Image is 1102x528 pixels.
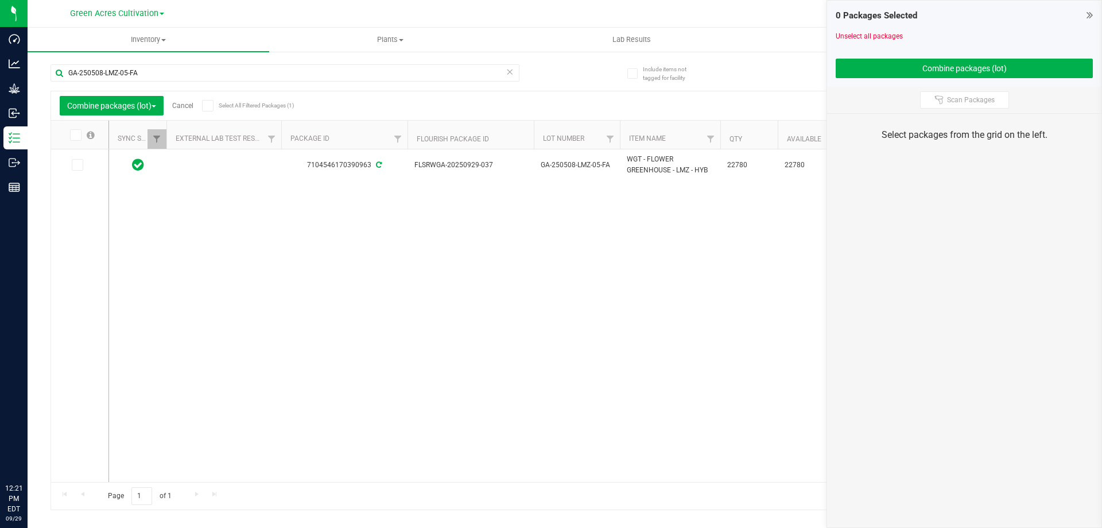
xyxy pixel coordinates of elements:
a: Filter [601,129,620,149]
span: 22780 [727,160,771,171]
inline-svg: Outbound [9,157,20,168]
span: Green Acres Cultivation [70,9,158,18]
inline-svg: Analytics [9,58,20,70]
iframe: Resource center [11,436,46,471]
a: Filter [389,129,408,149]
input: Search Package ID, Item Name, SKU, Lot or Part Number... [51,64,519,82]
span: Combine packages (lot) [67,101,156,110]
a: Package ID [290,134,329,142]
span: In Sync [132,157,144,173]
span: Lab Results [597,34,666,45]
span: WGT - FLOWER GREENHOUSE - LMZ - HYB [627,154,713,176]
a: Lab Results [511,28,752,52]
span: Select All Filtered Packages (1) [219,102,276,109]
p: 12:21 PM EDT [5,483,22,514]
div: 7104546170390963 [280,160,409,171]
span: 22780 [785,160,828,171]
inline-svg: Inbound [9,107,20,119]
inline-svg: Dashboard [9,33,20,45]
a: Cancel [172,102,193,110]
a: Item Name [629,134,666,142]
a: External Lab Test Result [176,134,266,142]
iframe: Resource center unread badge [34,434,48,448]
button: Combine packages (lot) [836,59,1093,78]
span: Page of 1 [98,487,181,505]
a: Available [787,135,821,143]
span: FLSRWGA-20250929-037 [414,160,527,171]
button: Combine packages (lot) [60,96,164,115]
span: Select all records on this page [87,131,95,139]
span: GA-250508-LMZ-05-FA [541,160,613,171]
span: Plants [270,34,510,45]
a: Filter [262,129,281,149]
a: Filter [148,129,166,149]
a: Lot Number [543,134,584,142]
inline-svg: Reports [9,182,20,193]
span: Scan Packages [947,95,995,105]
span: Include items not tagged for facility [643,65,700,82]
input: 1 [131,487,152,505]
span: Inventory [28,34,269,45]
a: Audit [753,28,995,52]
a: Filter [701,129,720,149]
p: 09/29 [5,514,22,523]
div: Select packages from the grid on the left. [841,128,1087,142]
span: Audit [754,34,994,45]
span: Sync from Compliance System [374,161,382,169]
inline-svg: Inventory [9,132,20,144]
a: Inventory [28,28,269,52]
button: Scan Packages [920,91,1009,109]
a: Plants [269,28,511,52]
span: Clear [506,64,514,79]
a: Unselect all packages [836,32,903,40]
inline-svg: Grow [9,83,20,94]
a: Qty [730,135,742,143]
a: Flourish Package ID [417,135,489,143]
a: Sync Status [118,134,162,142]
